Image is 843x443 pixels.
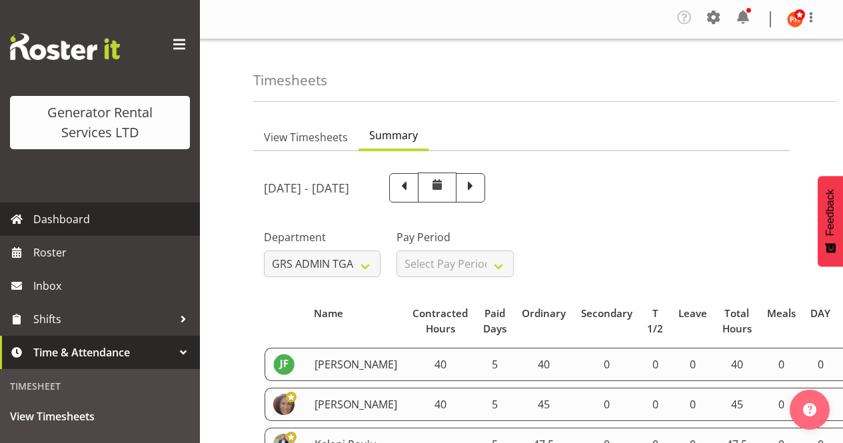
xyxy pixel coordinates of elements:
[647,306,663,336] div: T 1/2
[514,348,573,381] td: 40
[722,306,752,336] div: Total Hours
[803,403,816,416] img: help-xxl-2.png
[767,306,796,321] div: Meals
[33,342,173,362] span: Time & Attendance
[522,306,566,321] div: Ordinary
[818,176,843,266] button: Feedback - Show survey
[10,406,190,426] span: View Timesheets
[759,388,803,421] td: 0
[405,348,476,381] td: 40
[514,388,573,421] td: 45
[678,306,707,321] div: Leave
[759,348,803,381] td: 0
[307,348,405,381] td: [PERSON_NAME]
[10,33,120,60] img: Rosterit website logo
[803,348,838,381] td: 0
[253,73,327,88] h4: Timesheets
[476,348,514,381] td: 5
[33,309,173,329] span: Shifts
[405,388,476,421] td: 40
[33,209,193,229] span: Dashboard
[640,348,671,381] td: 0
[581,306,632,321] div: Secondary
[264,129,348,145] span: View Timesheets
[824,189,836,236] span: Feedback
[573,348,640,381] td: 0
[671,348,715,381] td: 0
[671,388,715,421] td: 0
[23,103,177,143] div: Generator Rental Services LTD
[640,388,671,421] td: 0
[33,242,193,262] span: Roster
[3,400,197,433] a: View Timesheets
[264,181,349,195] h5: [DATE] - [DATE]
[573,388,640,421] td: 0
[264,229,381,245] label: Department
[314,306,397,321] div: Name
[483,306,506,336] div: Paid Days
[3,372,197,400] div: Timesheet
[714,348,759,381] td: 40
[307,388,405,421] td: [PERSON_NAME]
[476,388,514,421] td: 5
[787,11,803,27] img: phil-hannah11623.jpg
[714,388,759,421] td: 45
[810,306,830,321] div: DAY
[413,306,468,336] div: Contracted Hours
[397,229,513,245] label: Pay Period
[369,127,418,143] span: Summary
[273,394,295,415] img: katherine-lothianc04ae7ec56208e078627d80ad3866cf0.png
[273,354,295,375] img: jack-ford10538.jpg
[33,276,193,296] span: Inbox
